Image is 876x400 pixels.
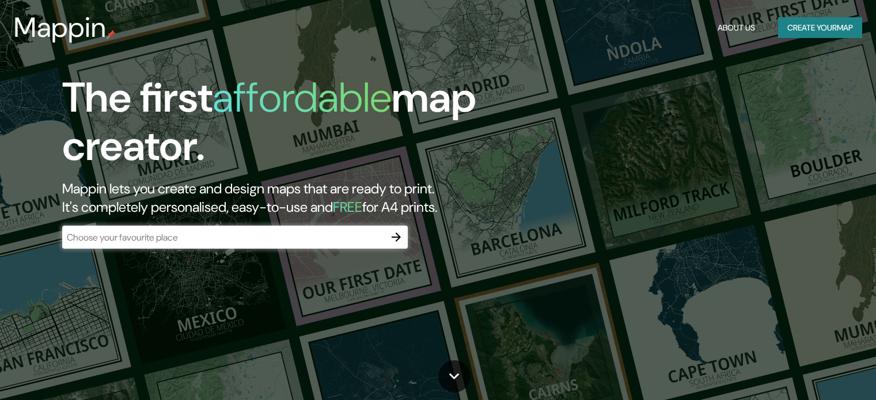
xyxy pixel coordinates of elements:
h1: affordable [213,71,392,124]
iframe: Help widget launcher [773,355,863,387]
h2: Mappin lets you create and design maps that are ready to print. It's completely personalised, eas... [62,180,500,216]
h3: Mappin [14,12,107,44]
button: Create yourmap [778,17,862,39]
h1: The first map creator. [62,74,500,180]
h5: FREE [333,198,362,216]
input: Choose your favourite place [62,231,385,244]
img: mappin-pin [107,30,116,39]
button: About Us [713,17,760,39]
